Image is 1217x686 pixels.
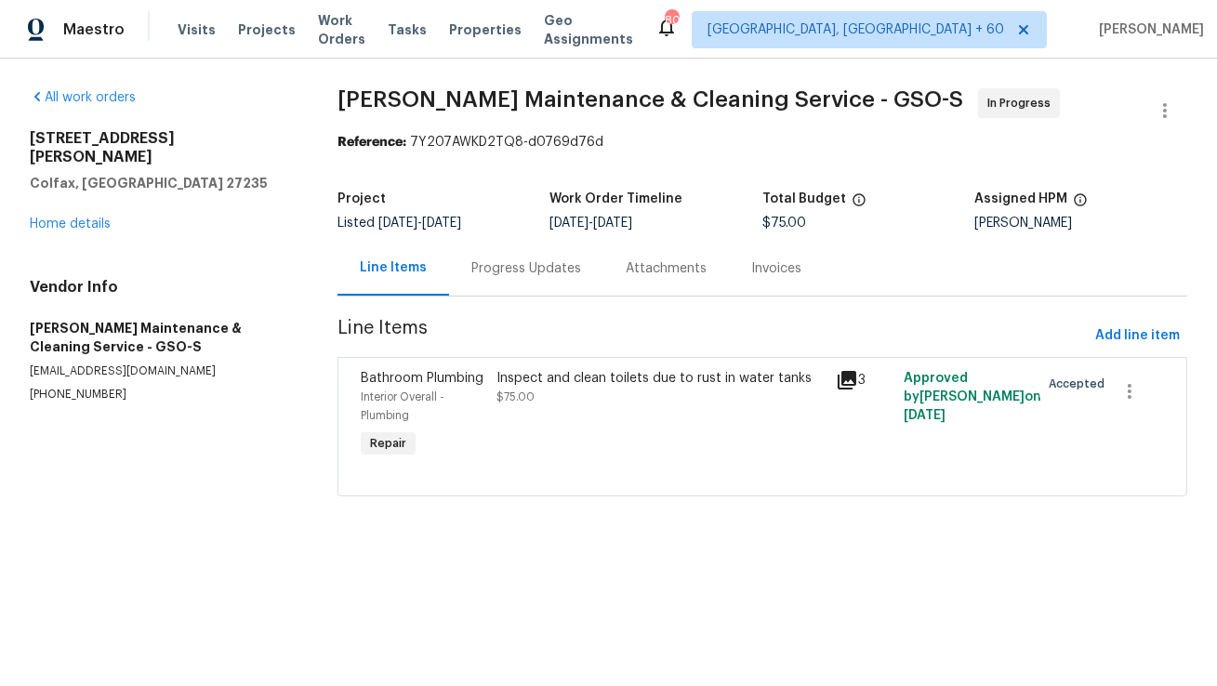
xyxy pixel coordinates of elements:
[178,20,216,39] span: Visits
[708,20,1004,39] span: [GEOGRAPHIC_DATA], [GEOGRAPHIC_DATA] + 60
[987,94,1058,112] span: In Progress
[852,192,866,217] span: The total cost of line items that have been proposed by Opendoor. This sum includes line items th...
[549,217,632,230] span: -
[544,11,633,48] span: Geo Assignments
[904,409,946,422] span: [DATE]
[363,434,414,453] span: Repair
[422,217,461,230] span: [DATE]
[626,259,707,278] div: Attachments
[904,372,1041,422] span: Approved by [PERSON_NAME] on
[337,88,963,111] span: [PERSON_NAME] Maintenance & Cleaning Service - GSO-S
[30,278,293,297] h4: Vendor Info
[665,11,678,30] div: 803
[337,217,461,230] span: Listed
[30,363,293,379] p: [EMAIL_ADDRESS][DOMAIN_NAME]
[974,217,1187,230] div: [PERSON_NAME]
[388,23,427,36] span: Tasks
[30,218,111,231] a: Home details
[1091,20,1204,39] span: [PERSON_NAME]
[1095,324,1180,348] span: Add line item
[30,129,293,166] h2: [STREET_ADDRESS][PERSON_NAME]
[496,391,535,402] span: $75.00
[1049,375,1112,393] span: Accepted
[337,319,1088,353] span: Line Items
[318,11,365,48] span: Work Orders
[361,372,483,385] span: Bathroom Plumbing
[30,91,136,104] a: All work orders
[337,136,406,149] b: Reference:
[974,192,1067,205] h5: Assigned HPM
[549,192,682,205] h5: Work Order Timeline
[378,217,461,230] span: -
[1073,192,1088,217] span: The hpm assigned to this work order.
[30,319,293,356] h5: [PERSON_NAME] Maintenance & Cleaning Service - GSO-S
[63,20,125,39] span: Maestro
[496,369,825,388] div: Inspect and clean toilets due to rust in water tanks
[471,259,581,278] div: Progress Updates
[238,20,296,39] span: Projects
[337,133,1187,152] div: 7Y207AWKD2TQ8-d0769d76d
[762,192,846,205] h5: Total Budget
[449,20,522,39] span: Properties
[360,258,427,277] div: Line Items
[30,174,293,192] h5: Colfax, [GEOGRAPHIC_DATA] 27235
[549,217,589,230] span: [DATE]
[1088,319,1187,353] button: Add line item
[378,217,417,230] span: [DATE]
[593,217,632,230] span: [DATE]
[361,391,444,421] span: Interior Overall - Plumbing
[337,192,386,205] h5: Project
[751,259,801,278] div: Invoices
[762,217,806,230] span: $75.00
[836,369,893,391] div: 3
[30,387,293,402] p: [PHONE_NUMBER]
